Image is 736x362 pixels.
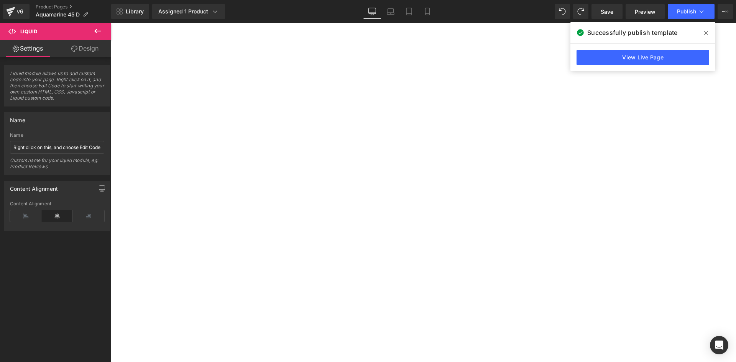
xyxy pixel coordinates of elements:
span: Liquid module allows us to add custom code into your page. Right click on it, and then choose Edi... [10,70,104,106]
div: Content Alignment [10,181,58,192]
button: More [718,4,733,19]
a: Product Pages [36,4,111,10]
a: Desktop [363,4,381,19]
span: Aquamarine 45 D [36,11,80,18]
span: Liquid [20,28,37,34]
div: v6 [15,7,25,16]
button: Undo [555,4,570,19]
div: Name [10,133,104,138]
span: Publish [677,8,696,15]
a: Design [57,40,113,57]
div: Open Intercom Messenger [710,336,728,354]
button: Publish [668,4,715,19]
span: Successfully publish template [587,28,677,37]
span: Library [126,8,144,15]
a: New Library [111,4,149,19]
div: Content Alignment [10,201,104,206]
a: Mobile [418,4,437,19]
span: Save [601,8,613,16]
a: Preview [626,4,665,19]
a: View Live Page [577,50,709,65]
a: Tablet [400,4,418,19]
div: Name [10,113,25,123]
div: Assigned 1 Product [158,8,219,15]
button: Redo [573,4,588,19]
div: Custom name for your liquid module, eg: Product Reviews [10,157,104,175]
a: Laptop [381,4,400,19]
span: Preview [635,8,655,16]
a: v6 [3,4,30,19]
